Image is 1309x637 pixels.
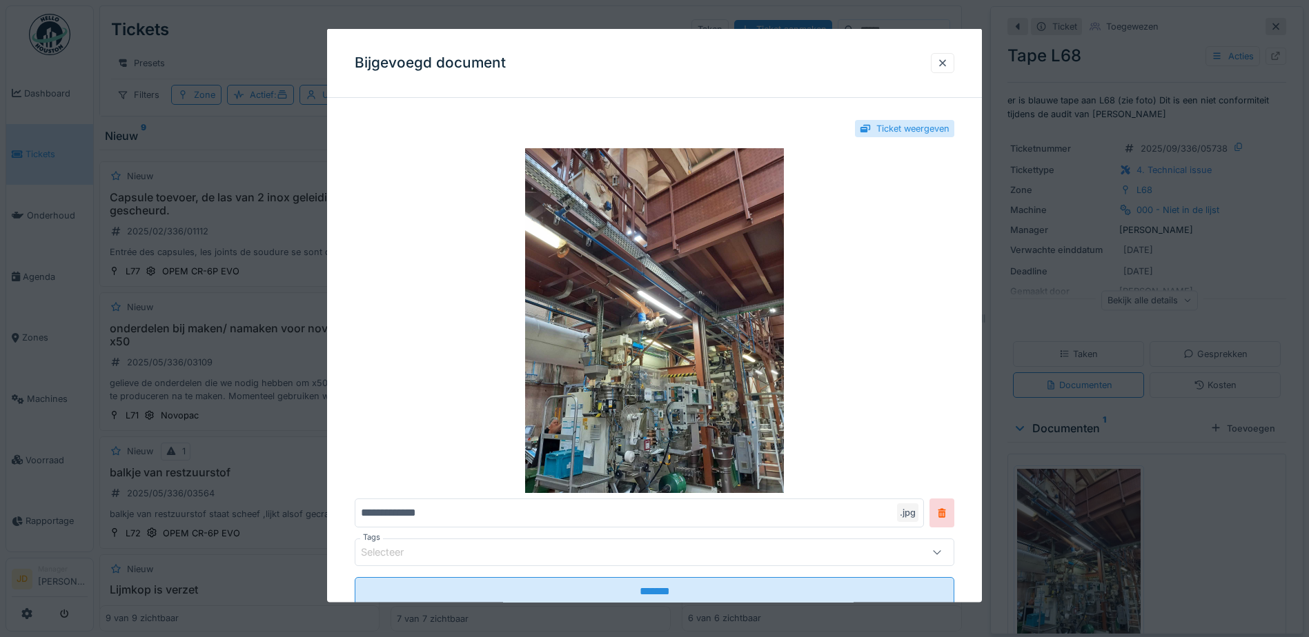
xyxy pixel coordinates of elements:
[355,54,506,72] h3: Bijgevoegd document
[361,545,423,560] div: Selecteer
[355,148,954,493] img: 2ad39f09-a530-4b25-b3b0-ffcfe0f4c56f-Blue%20tape%20L68.jpg
[876,122,949,135] div: Ticket weergeven
[360,532,383,543] label: Tags
[897,503,918,522] div: .jpg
